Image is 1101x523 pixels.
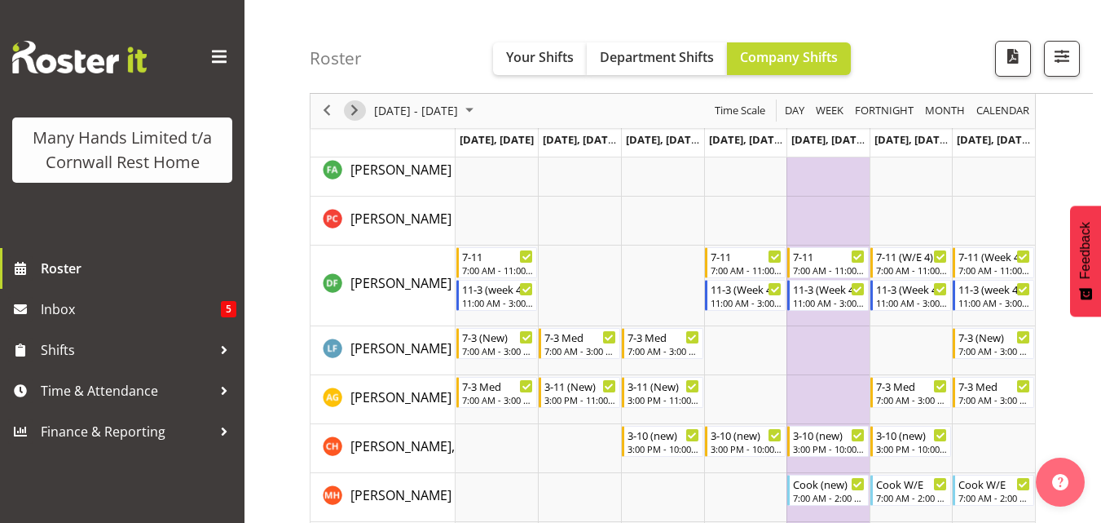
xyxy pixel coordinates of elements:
div: Flynn, Leeane"s event - 7-3 (New) Begin From Sunday, October 26, 2025 at 7:00:00 AM GMT+13:00 End... [953,328,1034,359]
div: 7-3 Med [876,378,948,394]
div: 3:00 PM - 10:00 PM [628,442,699,455]
div: Fairbrother, Deborah"s event - 7-11 (Week 4) Begin From Sunday, October 26, 2025 at 7:00:00 AM GM... [953,247,1034,278]
div: 3:00 PM - 11:00 PM [628,393,699,406]
td: Galvez, Angeline resource [310,375,456,424]
div: Fairbrother, Deborah"s event - 7-11 Begin From Thursday, October 23, 2025 at 7:00:00 AM GMT+13:00... [705,247,786,278]
button: Timeline Day [782,101,808,122]
span: Department Shifts [600,48,714,66]
div: 3-11 (New) [628,378,699,394]
div: Fairbrother, Deborah"s event - 7-11 Begin From Monday, October 20, 2025 at 7:00:00 AM GMT+13:00 E... [456,247,538,278]
span: [PERSON_NAME], [PERSON_NAME] [350,437,559,455]
span: Roster [41,256,236,281]
span: [PERSON_NAME] [350,161,451,179]
div: 11:00 AM - 3:00 PM [793,296,865,309]
div: 7-3 Med [628,329,699,345]
div: 3-10 (new) [876,427,948,443]
span: Shifts [41,338,212,362]
div: Many Hands Limited t/a Cornwall Rest Home [29,126,216,175]
button: Your Shifts [493,42,587,75]
div: October 20 - 26, 2025 [368,94,483,128]
div: Fairbrother, Deborah"s event - 11-3 (week 4) Begin From Sunday, October 26, 2025 at 11:00:00 AM G... [953,280,1034,311]
button: Month [974,101,1033,122]
div: Hobbs, Melissa"s event - Cook W/E Begin From Saturday, October 25, 2025 at 7:00:00 AM GMT+13:00 E... [870,475,952,506]
span: Feedback [1078,222,1093,279]
a: [PERSON_NAME] [350,485,451,505]
div: Cook (new) [793,476,865,492]
div: Cook W/E [876,476,948,492]
button: Next [344,101,366,122]
button: Company Shifts [727,42,851,75]
div: 11:00 AM - 3:00 PM [711,296,782,309]
img: Rosterit website logo [12,41,147,73]
div: 3-11 (New) [544,378,616,394]
button: Feedback - Show survey [1070,206,1101,317]
div: Galvez, Angeline"s event - 3-11 (New) Begin From Wednesday, October 22, 2025 at 3:00:00 PM GMT+13... [622,377,703,408]
div: Flynn, Leeane"s event - 7-3 Med Begin From Wednesday, October 22, 2025 at 7:00:00 AM GMT+13:00 En... [622,328,703,359]
div: 7:00 AM - 3:00 PM [628,344,699,357]
td: Flynn, Leeane resource [310,326,456,375]
div: Galvez, Angeline"s event - 7-3 Med Begin From Sunday, October 26, 2025 at 7:00:00 AM GMT+13:00 En... [953,377,1034,408]
span: Inbox [41,297,221,321]
div: 7:00 AM - 11:00 AM [958,264,1030,277]
div: 7-3 Med [958,378,1030,394]
span: [DATE], [DATE] [874,132,949,147]
span: [PERSON_NAME] [350,210,451,228]
td: Chand, Pretika resource [310,197,456,246]
span: Company Shifts [740,48,838,66]
div: previous period [313,94,341,128]
div: Fairbrother, Deborah"s event - 11-3 (Week 4) Begin From Friday, October 24, 2025 at 11:00:00 AM G... [787,280,869,311]
button: Time Scale [712,101,768,122]
a: [PERSON_NAME] [350,160,451,180]
span: Month [923,101,967,122]
div: 7:00 AM - 2:00 PM [876,491,948,504]
div: Fairbrother, Deborah"s event - 11-3 (week 4) Begin From Monday, October 20, 2025 at 11:00:00 AM G... [456,280,538,311]
button: Timeline Week [813,101,847,122]
span: Fortnight [853,101,915,122]
span: [DATE], [DATE] [791,132,865,147]
div: Hannecart, Charline"s event - 3-10 (new) Begin From Wednesday, October 22, 2025 at 3:00:00 PM GMT... [622,426,703,457]
div: Galvez, Angeline"s event - 7-3 Med Begin From Monday, October 20, 2025 at 7:00:00 AM GMT+13:00 En... [456,377,538,408]
span: [DATE], [DATE] [957,132,1031,147]
div: 7:00 AM - 2:00 PM [793,491,865,504]
span: [PERSON_NAME] [350,486,451,504]
div: Fairbrother, Deborah"s event - 11-3 (Week 4) Begin From Thursday, October 23, 2025 at 11:00:00 AM... [705,280,786,311]
div: 7-3 Med [462,378,534,394]
div: Fairbrother, Deborah"s event - 11-3 (Week 4) Begin From Saturday, October 25, 2025 at 11:00:00 AM... [870,280,952,311]
span: [DATE] - [DATE] [372,101,460,122]
div: 7-11 [711,248,782,264]
div: Hannecart, Charline"s event - 3-10 (new) Begin From Friday, October 24, 2025 at 3:00:00 PM GMT+13... [787,426,869,457]
div: 7-3 (New) [958,329,1030,345]
div: 7:00 AM - 11:00 AM [876,264,948,277]
button: Filter Shifts [1044,41,1080,77]
div: 7-11 (W/E 4) [876,248,948,264]
span: [DATE], [DATE] [709,132,783,147]
div: next period [341,94,368,128]
div: 7:00 AM - 3:00 PM [544,344,616,357]
div: 3:00 PM - 10:00 PM [793,442,865,455]
div: 3-10 (new) [793,427,865,443]
div: Hobbs, Melissa"s event - Cook W/E Begin From Sunday, October 26, 2025 at 7:00:00 AM GMT+13:00 End... [953,475,1034,506]
div: Flynn, Leeane"s event - 7-3 (New) Begin From Monday, October 20, 2025 at 7:00:00 AM GMT+13:00 End... [456,328,538,359]
span: Finance & Reporting [41,419,212,444]
td: Hobbs, Melissa resource [310,473,456,522]
div: 7-3 (New) [462,329,534,345]
div: Fairbrother, Deborah"s event - 7-11 (W/E 4) Begin From Saturday, October 25, 2025 at 7:00:00 AM G... [870,247,952,278]
button: Timeline Month [923,101,968,122]
span: calendar [975,101,1031,122]
div: Galvez, Angeline"s event - 7-3 Med Begin From Saturday, October 25, 2025 at 7:00:00 AM GMT+13:00 ... [870,377,952,408]
div: 7:00 AM - 11:00 AM [711,264,782,277]
div: 7:00 AM - 11:00 AM [793,264,865,277]
a: [PERSON_NAME] [350,339,451,358]
div: Fairbrother, Deborah"s event - 7-11 Begin From Friday, October 24, 2025 at 7:00:00 AM GMT+13:00 E... [787,247,869,278]
div: 3-10 (new) [711,427,782,443]
div: 11:00 AM - 3:00 PM [462,296,534,309]
span: 5 [221,301,236,317]
a: [PERSON_NAME], [PERSON_NAME] [350,437,559,456]
h4: Roster [310,49,362,68]
div: 7-11 [462,248,534,264]
div: 3-10 (new) [628,427,699,443]
div: 7:00 AM - 3:00 PM [958,344,1030,357]
div: 11:00 AM - 3:00 PM [958,296,1030,309]
td: Adams, Fran resource [310,148,456,197]
span: [PERSON_NAME] [350,274,451,292]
